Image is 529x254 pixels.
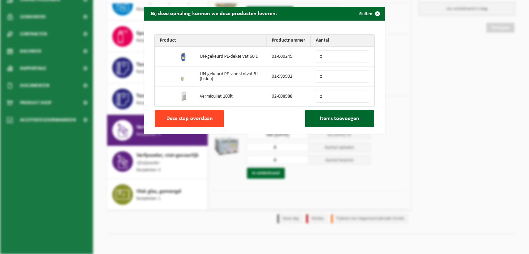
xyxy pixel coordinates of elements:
[178,90,189,101] img: 02-008988
[155,110,224,127] button: Deze stap overslaan
[166,116,213,121] span: Deze stap overslaan
[320,116,359,121] span: Items toevoegen
[195,87,267,106] td: Vermiculiet 100lt
[267,47,311,67] td: 01-000245
[267,87,311,106] td: 02-008988
[267,67,311,87] td: 01-999902
[305,110,374,127] button: Items toevoegen
[144,7,284,20] h2: Bij deze ophaling kunnen we deze producten leveren:
[195,47,267,67] td: UN-gekeurd PE-dekselvat 60 L
[354,7,384,21] button: Sluiten
[178,70,189,81] img: 01-999902
[155,35,267,47] th: Product
[195,67,267,87] td: UN-gekeurd PE-vloeistofvat 5 L (bidon)
[267,35,311,47] th: Productnummer
[178,51,189,62] img: 01-000245
[311,35,374,47] th: Aantal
